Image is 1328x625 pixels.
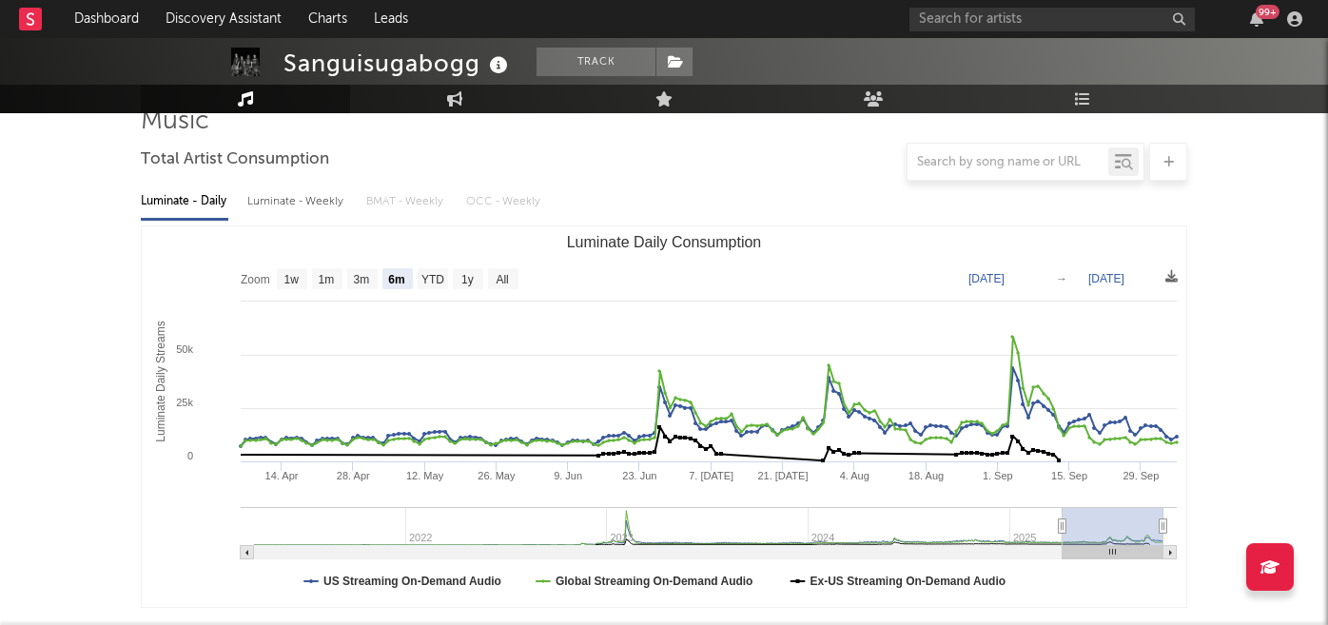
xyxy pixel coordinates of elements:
text: 50k [176,343,193,355]
text: 26. May [478,470,516,481]
text: 28. Apr [337,470,370,481]
button: 99+ [1250,11,1263,27]
text: 9. Jun [554,470,582,481]
text: Luminate Daily Consumption [567,234,762,250]
text: 1y [461,273,474,286]
text: → [1056,272,1067,285]
div: Sanguisugabogg [283,48,513,79]
text: 14. Apr [265,470,299,481]
text: [DATE] [1088,272,1124,285]
span: Music [141,110,209,133]
button: Track [537,48,655,76]
text: 15. Sep [1051,470,1087,481]
svg: Luminate Daily Consumption [142,226,1186,607]
text: 1m [319,273,335,286]
text: All [496,273,508,286]
text: Luminate Daily Streams [154,321,167,441]
text: Global Streaming On-Demand Audio [556,575,753,588]
text: [DATE] [968,272,1005,285]
text: 6m [388,273,404,286]
text: 4. Aug [840,470,869,481]
text: 3m [354,273,370,286]
div: Luminate - Weekly [247,186,347,218]
text: 21. [DATE] [757,470,808,481]
div: Luminate - Daily [141,186,228,218]
text: 29. Sep [1123,470,1159,481]
text: 12. May [406,470,444,481]
text: 25k [176,397,193,408]
text: 1w [284,273,300,286]
text: YTD [421,273,444,286]
text: US Streaming On-Demand Audio [323,575,501,588]
text: 7. [DATE] [689,470,733,481]
text: 1. Sep [983,470,1013,481]
input: Search for artists [909,8,1195,31]
input: Search by song name or URL [908,155,1108,170]
text: Ex-US Streaming On-Demand Audio [810,575,1006,588]
text: Zoom [241,273,270,286]
text: 18. Aug [908,470,944,481]
text: 0 [187,450,193,461]
div: 99 + [1256,5,1279,19]
text: 23. Jun [622,470,656,481]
